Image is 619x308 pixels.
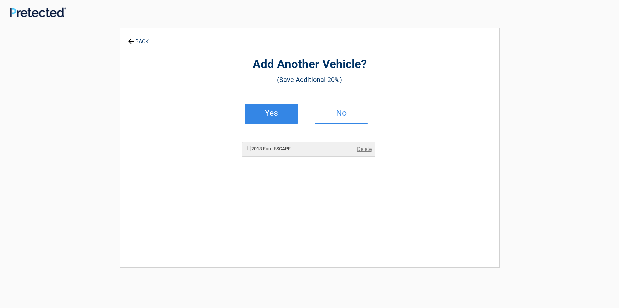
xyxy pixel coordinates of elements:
span: 1 | [246,145,251,152]
h2: No [322,111,361,115]
a: Delete [357,145,372,153]
img: Main Logo [10,7,66,17]
h3: (Save Additional 20%) [157,74,463,85]
h2: 2013 Ford ESCAPE [246,145,291,152]
a: BACK [127,33,150,44]
h2: Add Another Vehicle? [157,57,463,72]
h2: Yes [252,111,291,115]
